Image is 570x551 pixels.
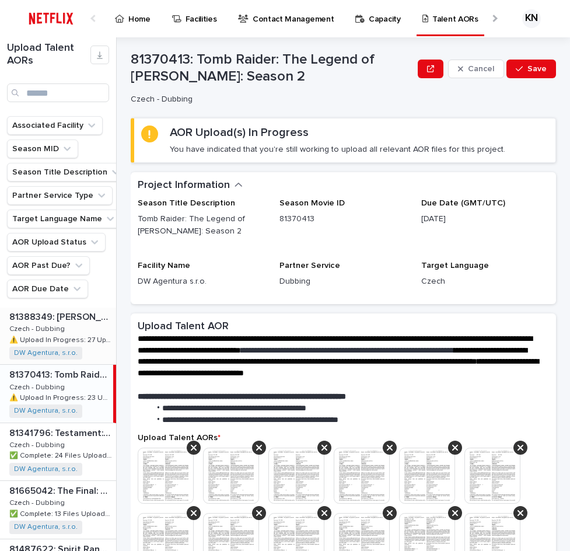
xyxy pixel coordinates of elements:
[9,392,111,402] p: ⚠️ Upload In Progress: 23 Uploaded
[421,275,549,288] p: Czech
[138,179,230,192] h2: Project Information
[9,381,67,392] p: Czech - Dubbing
[14,407,78,415] a: DW Agentura, s.r.o.
[527,65,547,73] span: Save
[7,116,103,135] button: Associated Facility
[9,323,67,333] p: Czech - Dubbing
[7,83,109,102] input: Search
[279,199,345,207] span: Season Movie ID
[279,275,407,288] p: Dubbing
[7,210,121,228] button: Target Language Name
[9,439,67,449] p: Czech - Dubbing
[7,186,113,205] button: Partner Service Type
[138,199,235,207] span: Season Title Description
[421,199,505,207] span: Due Date (GMT/UTC)
[9,309,114,323] p: 81388349: Dr. Seuss's The Sneetches
[506,60,556,78] button: Save
[522,9,541,28] div: KN
[7,256,90,275] button: AOR Past Due?
[138,320,229,333] h2: Upload Talent AOR
[7,233,106,252] button: AOR Upload Status
[14,465,78,473] a: DW Agentura, s.r.o.
[9,483,114,497] p: 81665042: The Final: Attack on Wembley
[468,65,494,73] span: Cancel
[279,261,340,270] span: Partner Service
[7,163,127,182] button: Season Title Description
[9,334,114,344] p: ⚠️ Upload In Progress: 27 Uploaded
[138,261,190,270] span: Facility Name
[131,95,408,104] p: Czech - Dubbing
[421,261,489,270] span: Target Language
[14,523,78,531] a: DW Agentura, s.r.o.
[9,426,114,439] p: 81341796: Testament: The Story of Moses: Season 1
[448,60,504,78] button: Cancel
[421,213,549,225] p: [DATE]
[138,434,221,442] span: Upload Talent AORs
[7,280,88,298] button: AOR Due Date
[23,7,79,30] img: ifQbXi3ZQGMSEF7WDB7W
[131,51,413,85] p: 81370413: Tomb Raider: The Legend of [PERSON_NAME]: Season 2
[9,497,67,507] p: Czech - Dubbing
[9,449,114,460] p: ✅ Complete: 24 Files Uploaded
[9,367,111,381] p: 81370413: Tomb Raider: The Legend of Lara Croft: Season 2
[14,349,78,357] a: DW Agentura, s.r.o.
[138,213,265,238] p: Tomb Raider: The Legend of [PERSON_NAME]: Season 2
[7,140,78,158] button: Season MID
[7,42,90,67] h1: Upload Talent AORs
[170,125,309,140] h2: AOR Upload(s) In Progress
[138,179,243,192] button: Project Information
[170,144,505,155] p: You have indicated that you're still working to upload all relevant AOR files for this project.
[9,508,114,518] p: ✅ Complete: 13 Files Uploaded
[279,213,407,225] p: 81370413
[138,275,265,288] p: DW Agentura s.r.o.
